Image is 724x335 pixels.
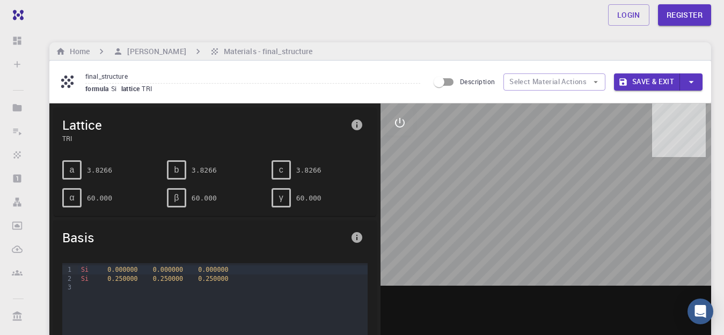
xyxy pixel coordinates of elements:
[192,161,217,180] pre: 3.8266
[198,275,228,282] span: 0.250000
[174,165,179,175] span: b
[70,165,75,175] span: a
[153,275,183,282] span: 0.250000
[81,275,89,282] span: Si
[87,161,112,180] pre: 3.8266
[346,114,368,136] button: info
[153,266,183,273] span: 0.000000
[62,274,73,283] div: 2
[174,193,179,203] span: β
[608,4,649,26] a: Login
[107,275,137,282] span: 0.250000
[192,189,217,207] pre: 60.000
[62,116,346,133] span: Lattice
[62,229,346,246] span: Basis
[111,84,121,93] span: Si
[62,283,73,292] div: 3
[121,84,142,93] span: lattice
[142,84,156,93] span: TRI
[460,77,495,86] span: Description
[658,4,711,26] a: Register
[220,46,313,57] h6: Materials - final_structure
[54,46,315,57] nav: breadcrumb
[62,265,73,274] div: 1
[279,193,283,203] span: γ
[279,165,283,175] span: c
[81,266,89,273] span: Si
[614,73,680,91] button: Save & Exit
[296,189,321,207] pre: 60.000
[346,227,368,248] button: info
[9,10,24,20] img: logo
[62,133,346,143] span: TRI
[69,193,74,203] span: α
[85,84,111,93] span: formula
[198,266,228,273] span: 0.000000
[107,266,137,273] span: 0.000000
[87,189,112,207] pre: 60.000
[123,46,186,57] h6: [PERSON_NAME]
[503,73,605,91] button: Select Material Actions
[688,299,713,324] div: Open Intercom Messenger
[296,161,321,180] pre: 3.8266
[65,46,90,57] h6: Home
